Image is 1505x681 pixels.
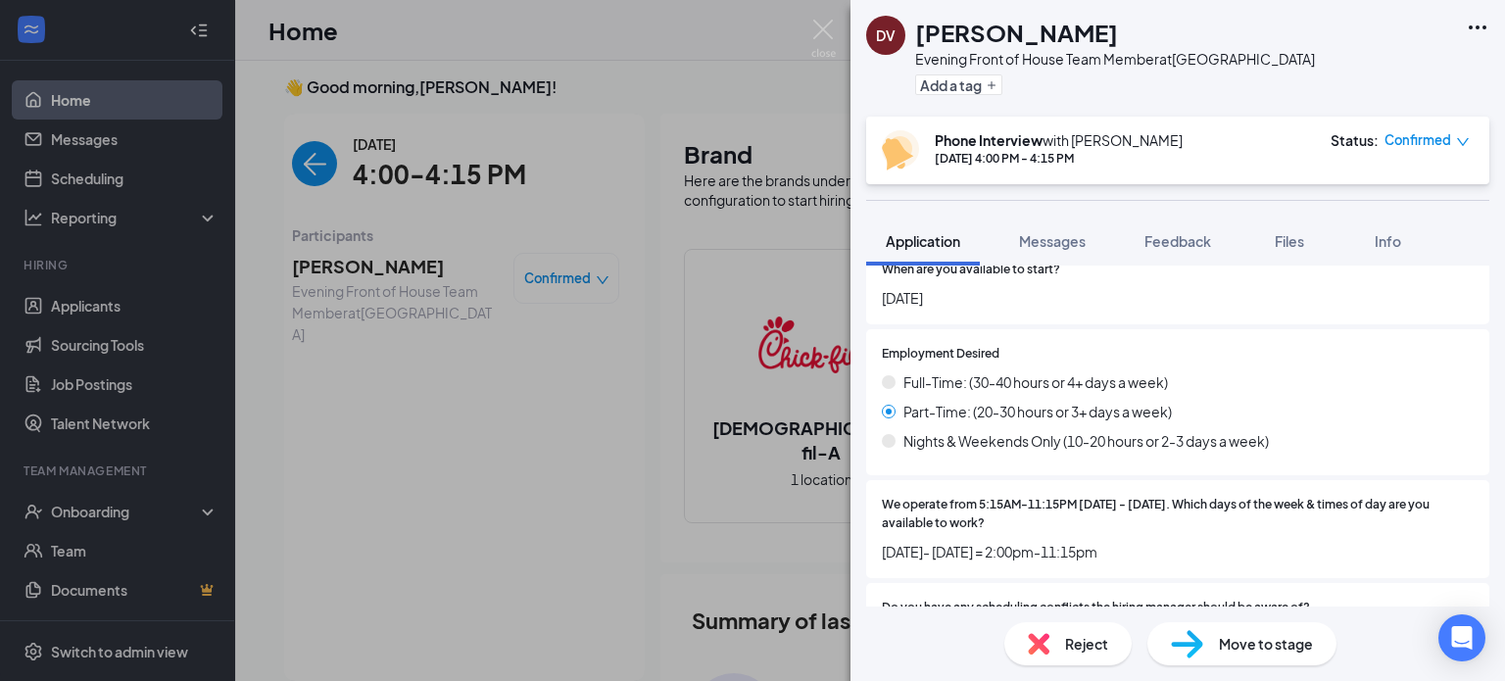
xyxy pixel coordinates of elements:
span: When are you available to start? [882,261,1060,279]
div: Status : [1331,130,1379,150]
span: [DATE]- [DATE] = 2:00pm-11:15pm [882,541,1474,562]
div: Open Intercom Messenger [1438,614,1485,661]
span: Confirmed [1384,130,1451,150]
span: Feedback [1144,232,1211,250]
span: Files [1275,232,1304,250]
div: [DATE] 4:00 PM - 4:15 PM [935,150,1183,167]
svg: Plus [986,79,997,91]
span: Full-Time: (30-40 hours or 4+ days a week) [903,371,1168,393]
h1: [PERSON_NAME] [915,16,1118,49]
span: Reject [1065,633,1108,655]
div: DV [876,25,896,45]
svg: Ellipses [1466,16,1489,39]
span: We operate from 5:15AM-11:15PM [DATE] - [DATE]. Which days of the week & times of day are you ava... [882,496,1474,533]
span: Part-Time: (20-30 hours or 3+ days a week) [903,401,1172,422]
span: down [1456,135,1470,149]
span: Info [1375,232,1401,250]
div: with [PERSON_NAME] [935,130,1183,150]
span: Employment Desired [882,345,999,364]
span: [DATE] [882,287,1474,309]
span: Messages [1019,232,1086,250]
span: Nights & Weekends Only (10-20 hours or 2-3 days a week) [903,430,1269,452]
div: Evening Front of House Team Member at [GEOGRAPHIC_DATA] [915,49,1315,69]
button: PlusAdd a tag [915,74,1002,95]
span: Application [886,232,960,250]
b: Phone Interview [935,131,1043,149]
span: Move to stage [1219,633,1313,655]
span: Do you have any scheduling conflicts the hiring manager should be aware of? [882,599,1310,617]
